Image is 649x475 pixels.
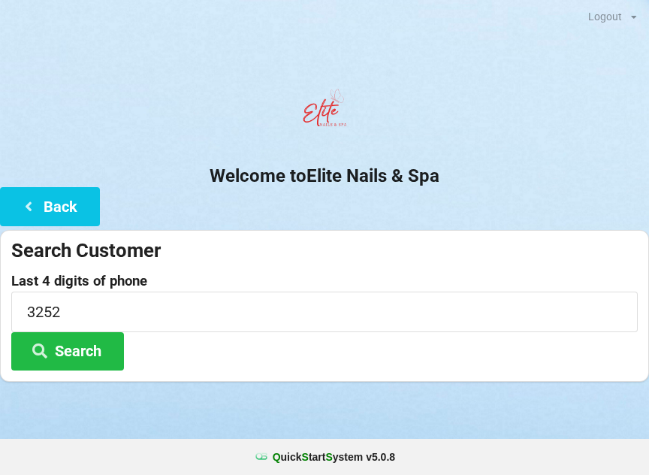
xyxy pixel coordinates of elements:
span: S [325,451,332,463]
img: EliteNailsSpa-Logo1.png [294,82,355,142]
span: S [302,451,309,463]
input: 0000 [11,292,638,331]
img: favicon.ico [254,449,269,464]
div: Logout [588,11,622,22]
button: Search [11,332,124,371]
label: Last 4 digits of phone [11,274,638,289]
div: Search Customer [11,238,638,263]
b: uick tart ystem v 5.0.8 [273,449,395,464]
span: Q [273,451,281,463]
